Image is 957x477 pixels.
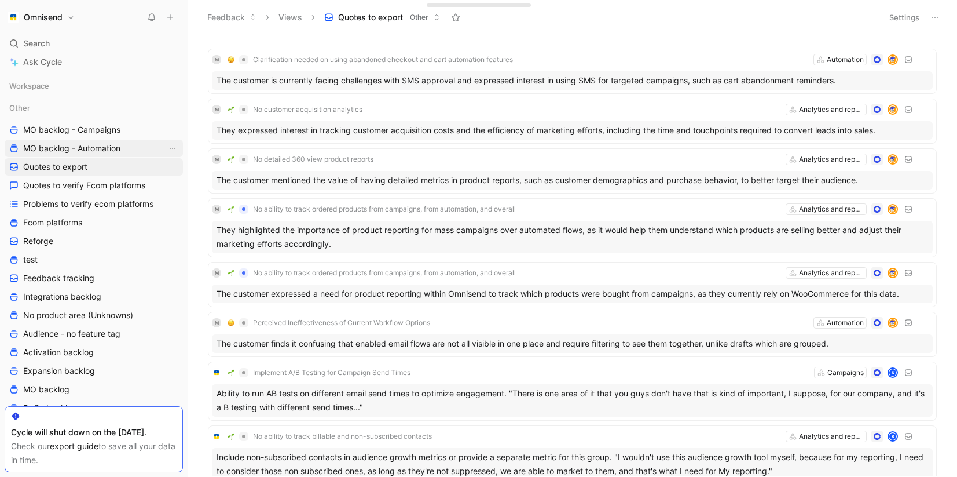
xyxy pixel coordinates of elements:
div: Cycle will shut down on the [DATE]. [11,425,177,439]
a: MO backlog - Campaigns [5,121,183,139]
span: Quotes to verify Ecom platforms [23,180,145,191]
img: 🌱 [228,156,234,163]
a: M🌱No ability to track ordered products from campaigns, from automation, and overallAnalytics and ... [208,198,937,257]
div: The customer finds it confusing that enabled email flows are not all visible in one place and req... [212,334,933,353]
a: No product area (Unknowns) [5,307,183,324]
h1: Omnisend [24,12,63,23]
span: Quotes to export [338,12,403,23]
span: Other [410,12,428,23]
img: 🤔 [228,319,234,326]
button: 🤔Clarification needed on using abandoned checkout and cart automation features [223,53,517,67]
button: 🌱No detailed 360 view product reports [223,152,377,166]
span: DeCo backlog [23,402,77,414]
img: avatar [889,269,897,277]
a: Problems to verify ecom platforms [5,195,183,213]
div: Search [5,35,183,52]
div: Analytics and reports [799,431,864,442]
a: Quotes to verify Ecom platforms [5,177,183,194]
a: M🌱No ability to track ordered products from campaigns, from automation, and overallAnalytics and ... [208,262,937,307]
span: Integrations backlog [23,291,101,303]
span: Activation backlog [23,347,94,358]
img: 🤔 [228,56,234,63]
div: Analytics and reports [799,154,864,165]
a: Audience - no feature tag [5,325,183,343]
div: M [212,318,221,327]
div: M [212,268,221,278]
button: 🌱No customer acquisition analytics [223,103,366,116]
div: M [212,155,221,164]
button: Quotes to exportOther [319,9,445,26]
span: No detailed 360 view product reports [253,155,373,164]
div: The customer is currently facing challenges with SMS approval and expressed interest in using SMS... [212,71,933,90]
div: K [889,369,897,377]
a: M🌱No detailed 360 view product reportsAnalytics and reportsavatarThe customer mentioned the value... [208,148,937,194]
img: 🌱 [228,106,234,113]
span: No product area (Unknowns) [23,309,133,321]
div: M [212,105,221,114]
a: test [5,251,183,268]
img: avatar [889,205,897,213]
span: Quotes to export [23,161,87,173]
div: K [889,432,897,440]
img: 🌱 [228,433,234,440]
div: Other [5,99,183,116]
div: They highlighted the importance of product reporting for mass campaigns over automated flows, as ... [212,221,933,253]
span: Implement A/B Testing for Campaign Send Times [253,368,410,377]
span: MO backlog - Automation [23,143,120,154]
button: Views [273,9,307,26]
a: logo🌱Implement A/B Testing for Campaign Send TimesCampaignsKAbility to run AB tests on different ... [208,362,937,421]
button: OmnisendOmnisend [5,9,78,26]
button: 🌱Implement A/B Testing for Campaign Send Times [223,366,415,380]
span: Expansion backlog [23,365,95,377]
a: M🤔Perceived Ineffectiveness of Current Workflow OptionsAutomationavatarThe customer finds it conf... [208,312,937,357]
a: M🤔Clarification needed on using abandoned checkout and cart automation featuresAutomationavatarTh... [208,49,937,94]
button: View actions [167,143,178,154]
div: Automation [827,317,864,329]
img: avatar [889,319,897,327]
div: They expressed interest in tracking customer acquisition costs and the efficiency of marketing ef... [212,121,933,140]
button: 🌱No ability to track ordered products from campaigns, from automation, and overall [223,202,520,216]
div: Automation [827,54,864,65]
a: M🌱No customer acquisition analyticsAnalytics and reportsavatarThey expressed interest in tracking... [208,99,937,144]
span: Other [9,102,30,114]
img: 🌱 [228,206,234,213]
span: Perceived Ineffectiveness of Current Workflow Options [253,318,430,327]
button: Settings [884,9,925,26]
a: Expansion backlog [5,362,183,380]
button: 🌱No ability to track ordered products from campaigns, from automation, and overall [223,266,520,280]
img: avatar [889,105,897,114]
a: Reforge [5,232,183,250]
img: logo [212,368,221,377]
a: Ecom platforms [5,214,183,231]
div: Check our to save all your data in time. [11,439,177,467]
img: avatar [889,56,897,64]
a: Quotes to export [5,158,183,176]
span: Ecom platforms [23,217,82,228]
a: MO backlog - AutomationView actions [5,140,183,157]
span: Ask Cycle [23,55,62,69]
img: 🌱 [228,369,234,376]
img: logo [212,432,221,441]
button: Feedback [202,9,262,26]
span: No customer acquisition analytics [253,105,362,114]
div: Analytics and reports [799,267,864,279]
div: The customer expressed a need for product reporting within Omnisend to track which products were ... [212,285,933,303]
div: Ability to run AB tests on different email send times to optimize engagement. "There is one area ... [212,384,933,417]
div: Analytics and reports [799,104,864,115]
span: Audience - no feature tag [23,328,120,340]
span: Problems to verify ecom platforms [23,198,153,210]
div: Workspace [5,77,183,94]
div: M [212,205,221,214]
a: Activation backlog [5,344,183,361]
span: Feedback tracking [23,272,94,284]
a: Ask Cycle [5,53,183,71]
button: 🤔Perceived Ineffectiveness of Current Workflow Options [223,316,434,330]
a: DeCo backlog [5,399,183,417]
span: Workspace [9,80,49,92]
span: No ability to track billable and non-subscribed contacts [253,432,432,441]
a: MO backlog [5,381,183,398]
span: Clarification needed on using abandoned checkout and cart automation features [253,55,513,64]
a: Feedback tracking [5,270,183,287]
a: Integrations backlog [5,288,183,305]
img: avatar [889,155,897,163]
